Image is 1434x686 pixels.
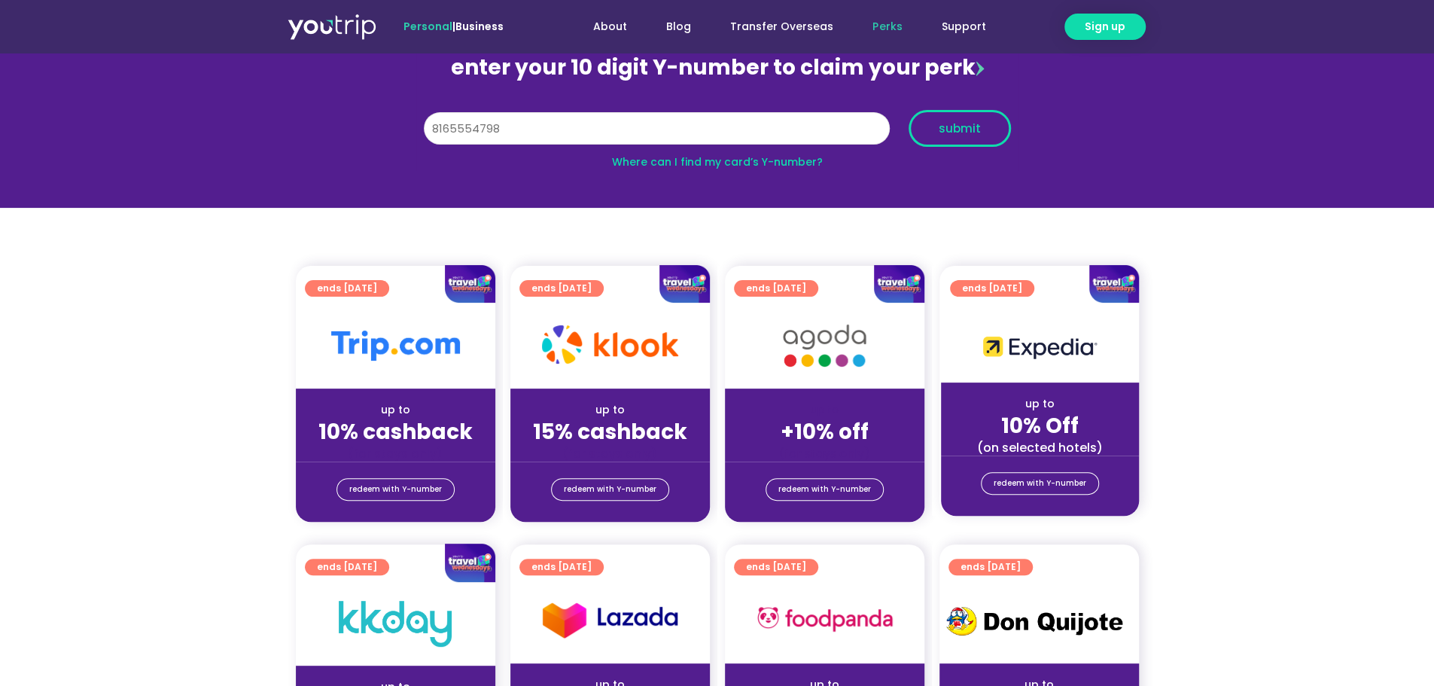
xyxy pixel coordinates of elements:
input: 10 digit Y-number (e.g. 8123456789) [424,112,890,145]
span: ends [DATE] [746,559,806,575]
form: Y Number [424,110,1011,158]
span: | [403,19,504,34]
div: up to [953,396,1127,412]
a: Support [921,13,1005,41]
a: ends [DATE] [948,559,1033,575]
nav: Menu [544,13,1005,41]
strong: +10% off [781,417,869,447]
span: submit [939,123,981,134]
a: About [574,13,647,41]
a: redeem with Y-number [981,472,1099,495]
a: Sign up [1064,14,1146,40]
div: up to [308,402,483,418]
a: Blog [647,13,711,41]
a: ends [DATE] [519,559,604,575]
a: Transfer Overseas [711,13,853,41]
a: redeem with Y-number [336,478,455,501]
a: Perks [853,13,921,41]
span: up to [811,402,839,417]
span: redeem with Y-number [994,473,1086,494]
a: redeem with Y-number [766,478,884,501]
strong: 10% Off [1001,411,1079,441]
span: redeem with Y-number [564,479,656,500]
div: (for stays only) [737,446,912,462]
span: redeem with Y-number [778,479,871,500]
div: (for stays only) [308,446,483,462]
span: redeem with Y-number [349,479,442,500]
div: (for stays only) [522,446,698,462]
div: up to [522,402,698,418]
span: ends [DATE] [961,559,1021,575]
a: ends [DATE] [734,559,818,575]
span: Personal [403,19,452,34]
a: redeem with Y-number [551,478,669,501]
strong: 15% cashback [533,417,687,447]
span: Sign up [1085,19,1125,35]
a: Business [455,19,504,34]
strong: 10% cashback [318,417,473,447]
a: Where can I find my card’s Y-number? [612,154,823,169]
div: enter your 10 digit Y-number to claim your perk [416,48,1018,87]
button: submit [909,110,1011,147]
div: (on selected hotels) [953,440,1127,456]
span: ends [DATE] [531,559,592,575]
